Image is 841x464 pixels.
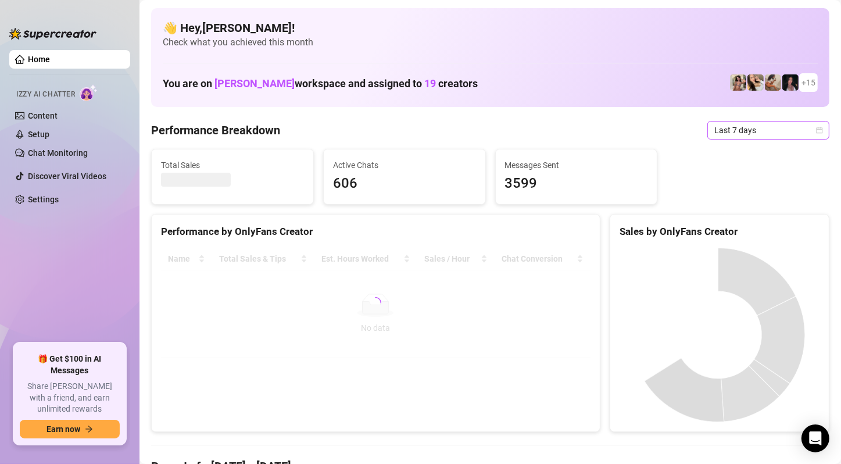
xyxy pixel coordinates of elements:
[28,111,58,120] a: Content
[620,224,819,240] div: Sales by OnlyFans Creator
[505,159,648,172] span: Messages Sent
[747,74,764,91] img: Avry (@avryjennerfree)
[161,224,591,240] div: Performance by OnlyFans Creator
[28,130,49,139] a: Setup
[816,127,823,134] span: calendar
[80,84,98,101] img: AI Chatter
[214,77,295,90] span: [PERSON_NAME]
[163,36,818,49] span: Check what you achieved this month
[20,354,120,376] span: 🎁 Get $100 in AI Messages
[161,159,304,172] span: Total Sales
[9,28,96,40] img: logo-BBDzfeDw.svg
[424,77,436,90] span: 19
[46,424,80,434] span: Earn now
[801,76,815,89] span: + 15
[28,55,50,64] a: Home
[151,122,280,138] h4: Performance Breakdown
[28,195,59,204] a: Settings
[85,425,93,433] span: arrow-right
[16,89,75,100] span: Izzy AI Chatter
[333,159,476,172] span: Active Chats
[28,148,88,158] a: Chat Monitoring
[782,74,799,91] img: Baby (@babyyyybellaa)
[801,424,829,452] div: Open Intercom Messenger
[714,122,822,139] span: Last 7 days
[333,173,476,195] span: 606
[370,297,381,309] span: loading
[505,173,648,195] span: 3599
[163,77,478,90] h1: You are on workspace and assigned to creators
[28,172,106,181] a: Discover Viral Videos
[20,420,120,438] button: Earn nowarrow-right
[163,20,818,36] h4: 👋 Hey, [PERSON_NAME] !
[20,381,120,415] span: Share [PERSON_NAME] with a friend, and earn unlimited rewards
[765,74,781,91] img: Kayla (@kaylathaylababy)
[730,74,746,91] img: Avry (@avryjennervip)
